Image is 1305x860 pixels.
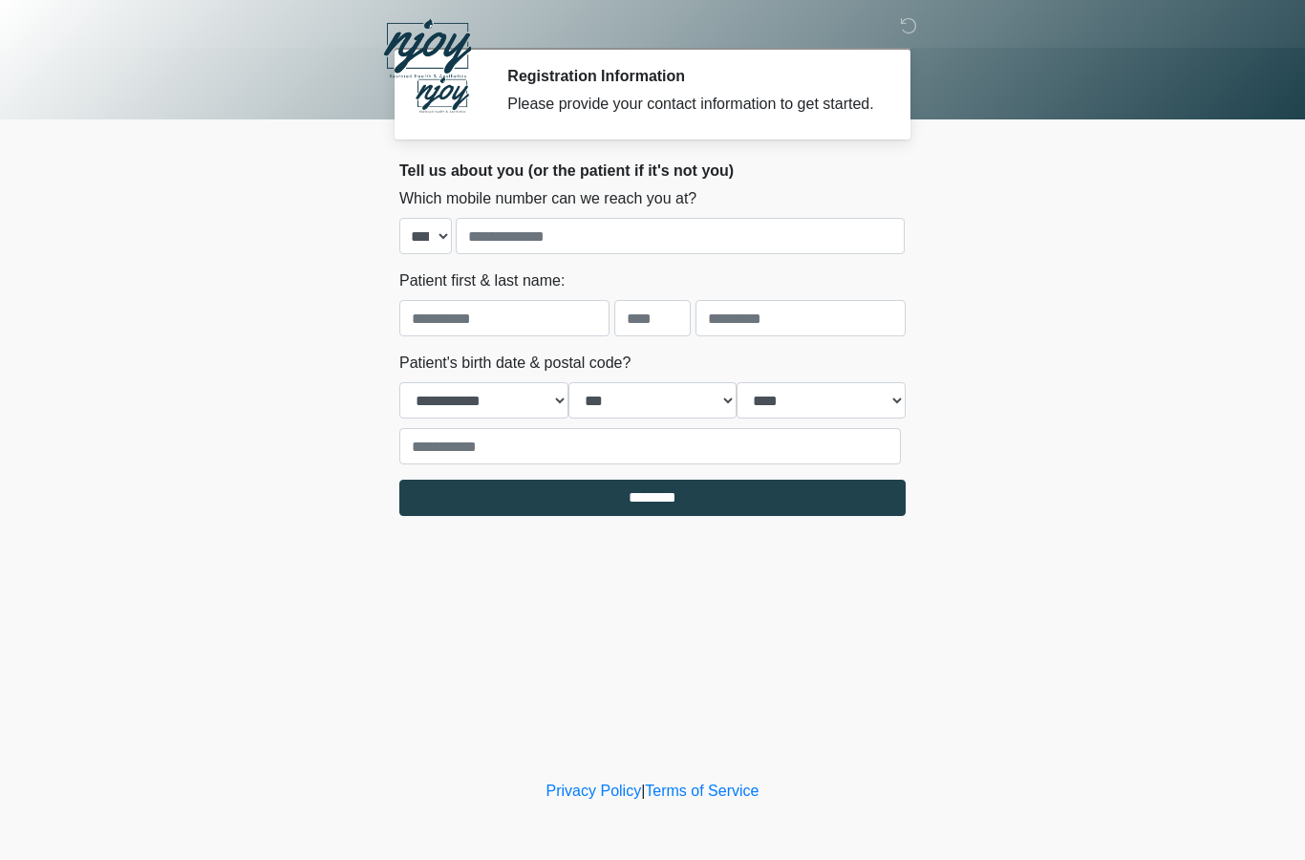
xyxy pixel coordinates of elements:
[546,783,642,799] a: Privacy Policy
[399,352,631,375] label: Patient's birth date & postal code?
[507,93,877,116] div: Please provide your contact information to get started.
[399,187,696,210] label: Which mobile number can we reach you at?
[641,783,645,799] a: |
[399,161,906,180] h2: Tell us about you (or the patient if it's not you)
[645,783,759,799] a: Terms of Service
[399,269,565,292] label: Patient first & last name:
[380,14,475,85] img: NJOY Restored Health & Aesthetics Logo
